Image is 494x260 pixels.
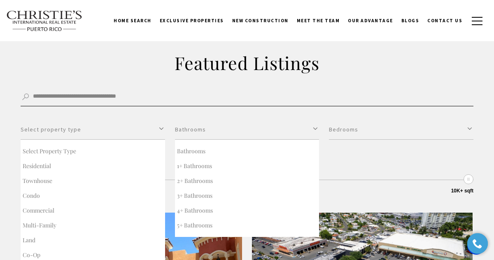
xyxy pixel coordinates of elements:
[329,119,473,140] button: Bedrooms
[21,173,165,188] button: Townhouse
[160,18,224,23] span: Exclusive Properties
[21,218,165,233] button: Multi-Family
[466,9,488,33] button: button
[175,159,319,173] button: 1+ Bathrooms
[293,10,344,31] a: Meet the Team
[175,203,319,218] button: 4+ Bathrooms
[401,18,419,23] span: Blogs
[21,88,473,106] input: Search by Address, City, or Neighborhood
[175,144,319,159] button: Bathrooms
[397,10,424,31] a: Blogs
[427,18,462,23] span: Contact Us
[232,18,289,23] span: New Construction
[156,10,228,31] a: Exclusive Properties
[6,10,83,32] img: Christie's International Real Estate text transparent background
[175,218,319,233] button: 5+ Bathrooms
[451,188,473,193] span: 10K+ sqft
[21,233,165,248] button: Land
[110,10,156,31] a: Home Search
[344,10,397,31] a: Our Advantage
[348,18,393,23] span: Our Advantage
[175,119,319,140] button: Bathrooms
[21,159,165,173] button: Residential
[21,188,165,203] button: Condo
[175,140,319,237] div: Bathrooms
[21,119,165,140] button: Select property type
[70,52,424,75] h2: Featured Listings
[21,144,165,159] button: Select property type
[21,203,165,218] button: Commercial
[228,10,293,31] a: New Construction
[175,188,319,203] button: 3+ Bathrooms
[175,173,319,188] button: 2+ Bathrooms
